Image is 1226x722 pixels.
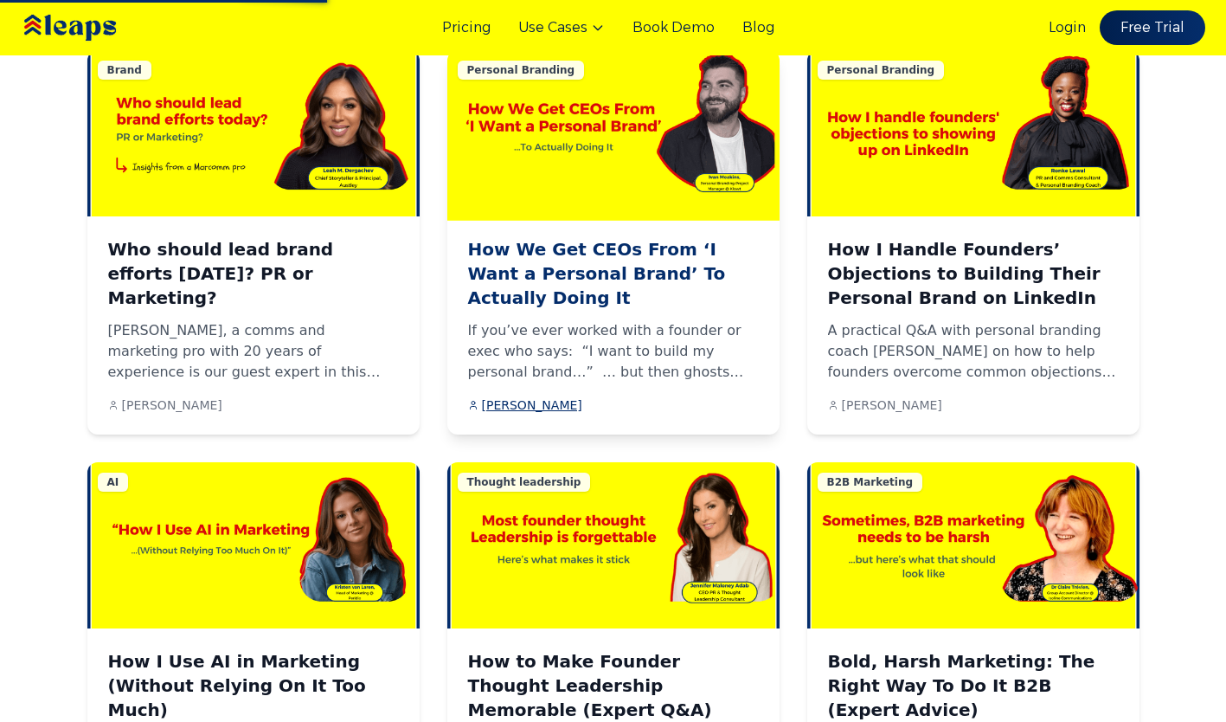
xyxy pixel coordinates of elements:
p: If you’ve ever worked with a founder or exec who says: “I want to build my personal brand…” … but... [468,320,759,383]
div: Thought leadership [458,473,591,492]
a: Login [1049,17,1086,38]
img: How I Handle Founders’ Objections to Building Their Personal Brand on LinkedIn [807,50,1139,216]
div: Brand [98,61,151,80]
a: Free Trial [1100,10,1205,45]
img: How I Use AI in Marketing (Without Relying On It Too Much) [87,462,420,629]
a: Bold, Harsh Marketing: The Right Way To Do It B2B (Expert Advice)B2B Marketing [807,462,1139,629]
a: How to Make Founder Thought Leadership Memorable (Expert Q&A) [468,649,759,722]
a: How I Handle Founders’ Objections to Building Their Personal Brand on LinkedInPersonal Branding [807,50,1139,216]
a: [PERSON_NAME] [468,396,582,414]
span: [PERSON_NAME] [122,396,222,414]
p: [PERSON_NAME], a comms and marketing pro with 20 years of experience is our guest expert in this ... [108,320,399,383]
a: Book Demo [632,17,715,38]
button: Use Cases [518,17,605,38]
a: Pricing [442,17,491,38]
span: [PERSON_NAME] [842,396,942,414]
a: How I Handle Founders’ Objections to Building Their Personal Brand on LinkedIn [828,237,1119,310]
a: [PERSON_NAME] [108,396,222,414]
p: A practical Q&A with personal branding coach [PERSON_NAME] on how to help founders overcome commo... [828,320,1119,383]
a: Bold, Harsh Marketing: The Right Way To Do It B2B (Expert Advice) [828,649,1119,722]
img: Bold, Harsh Marketing: The Right Way To Do It B2B (Expert Advice) [807,462,1139,629]
div: B2B Marketing [818,473,923,492]
a: How We Get CEOs From ‘I Want a Personal Brand’ To Actually Doing ItPersonal Branding [447,50,780,216]
a: How I Use AI in Marketing (Without Relying On It Too Much) [108,649,399,722]
a: Blog [742,17,774,38]
div: Personal Branding [458,61,585,80]
div: AI [98,473,129,492]
a: How I Use AI in Marketing (Without Relying On It Too Much)AI [87,462,420,629]
img: Leaps Logo [21,3,168,53]
a: How to Make Founder Thought Leadership Memorable (Expert Q&A)Thought leadership [447,462,780,629]
img: How to Make Founder Thought Leadership Memorable (Expert Q&A) [447,462,780,629]
div: Personal Branding [818,61,945,80]
span: [PERSON_NAME] [482,396,582,414]
img: Who should lead brand efforts today? PR or Marketing? [87,50,420,216]
a: [PERSON_NAME] [828,396,942,414]
img: How We Get CEOs From ‘I Want a Personal Brand’ To Actually Doing It [439,46,787,221]
a: How We Get CEOs From ‘I Want a Personal Brand’ To Actually Doing It [468,237,759,310]
a: Who should lead brand efforts [DATE]? PR or Marketing? [108,237,399,310]
a: Who should lead brand efforts today? PR or Marketing?Brand [87,50,420,216]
